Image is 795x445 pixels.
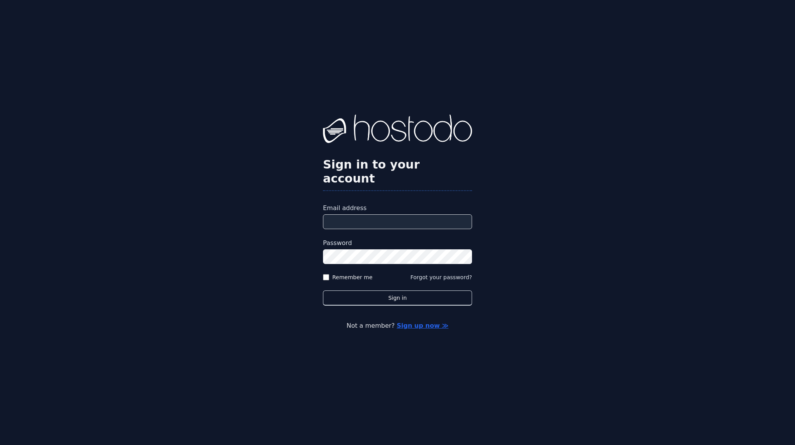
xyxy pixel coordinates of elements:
[397,322,448,329] a: Sign up now ≫
[323,115,472,146] img: Hostodo
[323,203,472,213] label: Email address
[323,290,472,306] button: Sign in
[37,321,758,330] p: Not a member?
[410,273,472,281] button: Forgot your password?
[323,158,472,186] h2: Sign in to your account
[332,273,373,281] label: Remember me
[323,238,472,248] label: Password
